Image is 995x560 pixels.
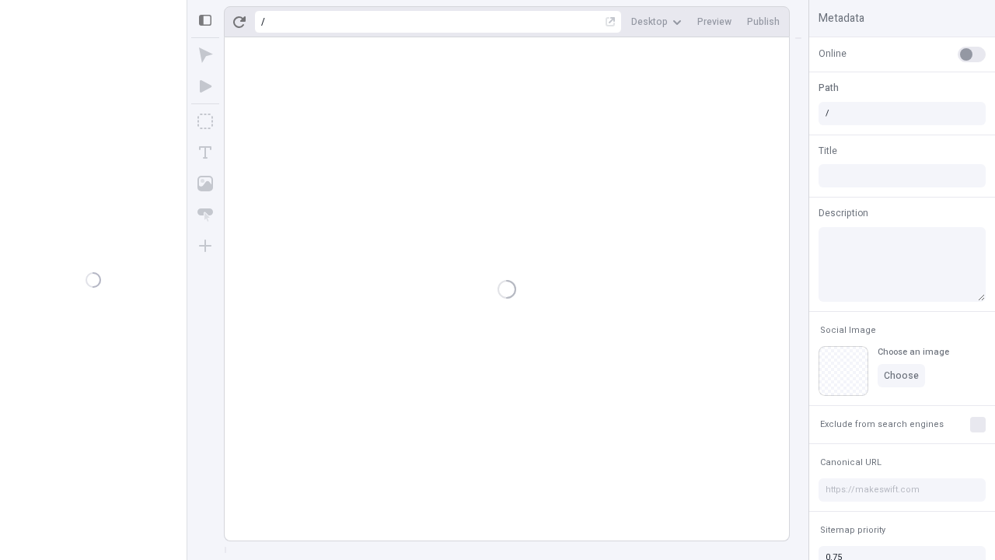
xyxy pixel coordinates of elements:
span: Description [819,206,868,220]
button: Sitemap priority [817,521,889,540]
button: Box [191,107,219,135]
button: Social Image [817,321,879,340]
button: Choose [878,364,925,387]
span: Preview [697,16,731,28]
button: Exclude from search engines [817,415,947,434]
input: https://makeswift.com [819,478,986,502]
span: Exclude from search engines [820,418,944,430]
div: / [261,16,265,28]
button: Image [191,170,219,198]
span: Publish [747,16,780,28]
button: Desktop [625,10,688,33]
span: Path [819,81,839,95]
span: Desktop [631,16,668,28]
span: Online [819,47,847,61]
span: Sitemap priority [820,524,885,536]
button: Preview [691,10,738,33]
span: Canonical URL [820,457,882,468]
button: Publish [741,10,786,33]
button: Text [191,138,219,166]
button: Button [191,201,219,229]
button: Canonical URL [817,453,885,472]
div: Choose an image [878,346,949,358]
span: Social Image [820,324,876,336]
span: Title [819,144,837,158]
span: Choose [884,369,919,382]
